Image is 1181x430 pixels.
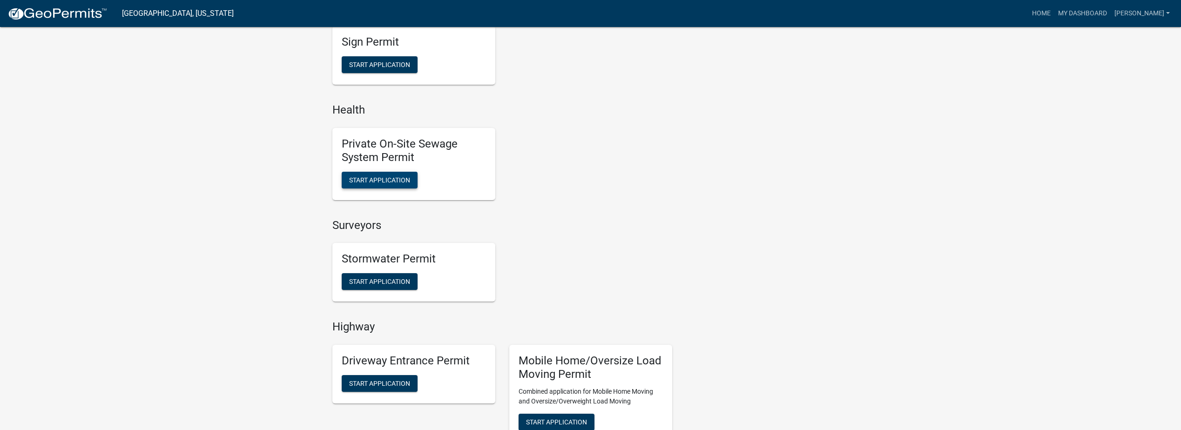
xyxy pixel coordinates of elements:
h5: Driveway Entrance Permit [342,354,486,368]
button: Start Application [342,375,418,392]
a: Home [1028,5,1054,22]
h4: Health [332,103,672,117]
span: Start Application [526,418,587,425]
h4: Surveyors [332,219,672,232]
span: Start Application [349,176,410,183]
button: Start Application [342,172,418,188]
a: My Dashboard [1054,5,1111,22]
h4: Highway [332,320,672,334]
span: Start Application [349,278,410,285]
p: Combined application for Mobile Home Moving and Oversize/Overweight Load Moving [519,387,663,406]
h5: Mobile Home/Oversize Load Moving Permit [519,354,663,381]
a: [PERSON_NAME] [1111,5,1174,22]
span: Start Application [349,61,410,68]
span: Start Application [349,379,410,387]
a: [GEOGRAPHIC_DATA], [US_STATE] [122,6,234,21]
h5: Stormwater Permit [342,252,486,266]
button: Start Application [342,273,418,290]
h5: Private On-Site Sewage System Permit [342,137,486,164]
button: Start Application [342,56,418,73]
h5: Sign Permit [342,35,486,49]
